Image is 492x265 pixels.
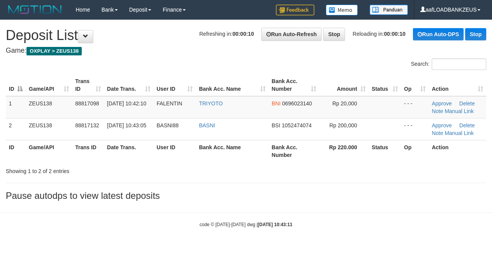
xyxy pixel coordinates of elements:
a: TRIYOTO [199,100,223,107]
td: ZEUS138 [26,118,72,140]
th: ID [6,140,26,162]
h3: Pause autodps to view latest deposits [6,191,486,201]
th: User ID: activate to sort column ascending [154,74,196,96]
a: Manual Link [445,108,474,114]
th: Game/API: activate to sort column ascending [26,74,72,96]
th: Op: activate to sort column ascending [401,74,429,96]
span: BNI [272,100,281,107]
th: Action: activate to sort column ascending [429,74,486,96]
strong: [DATE] 10:43:11 [258,222,292,227]
a: Note [432,108,443,114]
span: 88817132 [75,122,99,128]
a: Manual Link [445,130,474,136]
span: 88817098 [75,100,99,107]
a: Delete [459,122,475,128]
a: BASNI [199,122,215,128]
th: Status: activate to sort column ascending [369,74,401,96]
span: [DATE] 10:42:10 [107,100,146,107]
th: Bank Acc. Number: activate to sort column ascending [269,74,319,96]
span: Refreshing in: [199,31,254,37]
span: BASNI88 [157,122,179,128]
label: Search: [411,58,486,70]
div: Showing 1 to 2 of 2 entries [6,164,199,175]
td: - - - [401,118,429,140]
a: Stop [465,28,486,40]
span: Copy 1052474074 to clipboard [282,122,312,128]
span: FALENTIN [157,100,182,107]
a: Run Auto-DPS [413,28,464,40]
small: code © [DATE]-[DATE] dwg | [200,222,292,227]
th: User ID [154,140,196,162]
img: Feedback.jpg [276,5,314,15]
a: Run Auto-Refresh [261,28,322,41]
th: Rp 220.000 [319,140,369,162]
a: Approve [432,122,452,128]
th: Trans ID: activate to sort column ascending [72,74,104,96]
span: Rp 200,000 [329,122,357,128]
span: OXPLAY > ZEUS138 [26,47,82,55]
h1: Deposit List [6,28,486,43]
th: Trans ID [72,140,104,162]
h4: Game: [6,47,486,55]
a: Delete [459,100,475,107]
th: Amount: activate to sort column ascending [319,74,369,96]
th: Bank Acc. Number [269,140,319,162]
th: Op [401,140,429,162]
th: Status [369,140,401,162]
th: Date Trans. [104,140,154,162]
a: Stop [323,28,345,41]
span: BSI [272,122,281,128]
a: Approve [432,100,452,107]
span: Reloading in: [353,31,406,37]
th: Bank Acc. Name: activate to sort column ascending [196,74,268,96]
td: ZEUS138 [26,96,72,118]
th: Action [429,140,486,162]
img: Button%20Memo.svg [326,5,358,15]
td: 1 [6,96,26,118]
strong: 00:00:10 [233,31,254,37]
strong: 00:00:10 [384,31,406,37]
input: Search: [432,58,486,70]
th: Game/API [26,140,72,162]
span: Rp 20,000 [332,100,357,107]
span: Copy 0696023140 to clipboard [282,100,312,107]
th: Date Trans.: activate to sort column ascending [104,74,154,96]
td: - - - [401,96,429,118]
th: ID: activate to sort column descending [6,74,26,96]
th: Bank Acc. Name [196,140,268,162]
td: 2 [6,118,26,140]
img: MOTION_logo.png [6,4,64,15]
img: panduan.png [370,5,408,15]
span: [DATE] 10:43:05 [107,122,146,128]
a: Note [432,130,443,136]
